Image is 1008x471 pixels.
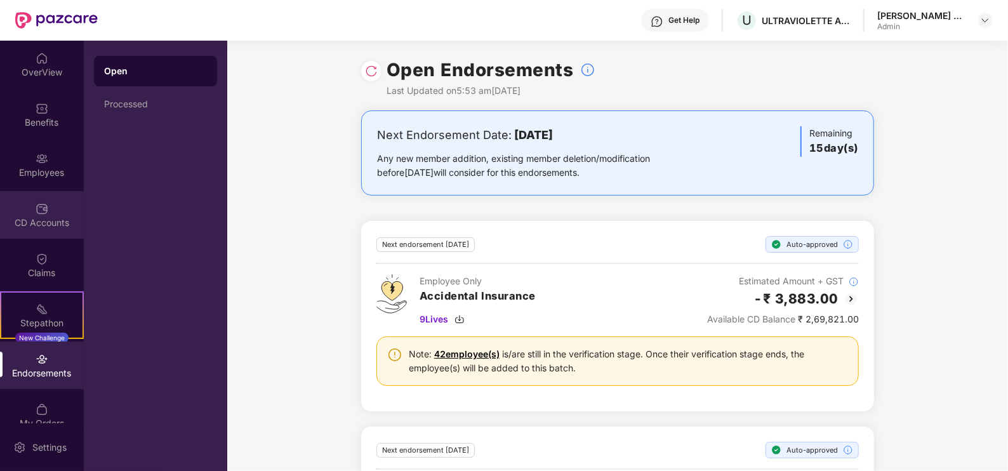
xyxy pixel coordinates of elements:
[387,56,574,84] h1: Open Endorsements
[29,441,70,454] div: Settings
[454,314,465,324] img: svg+xml;base64,PHN2ZyBpZD0iRG93bmxvYWQtMzJ4MzIiIHhtbG5zPSJodHRwOi8vd3d3LnczLm9yZy8yMDAwL3N2ZyIgd2...
[771,445,781,455] img: svg+xml;base64,PHN2ZyBpZD0iU3RlcC1Eb25lLTE2eDE2IiB4bWxucz0iaHR0cDovL3d3dy53My5vcmcvMjAwMC9zdmciIH...
[420,274,536,288] div: Employee Only
[766,236,859,253] div: Auto-approved
[36,403,48,416] img: svg+xml;base64,PHN2ZyBpZD0iTXlfT3JkZXJzIiBkYXRhLW5hbWU9Ik15IE9yZGVycyIgeG1sbnM9Imh0dHA6Ly93d3cudz...
[766,442,859,458] div: Auto-approved
[376,237,475,252] div: Next endorsement [DATE]
[651,15,663,28] img: svg+xml;base64,PHN2ZyBpZD0iSGVscC0zMngzMiIgeG1sbnM9Imh0dHA6Ly93d3cudzMub3JnLzIwMDAvc3ZnIiB3aWR0aD...
[580,62,595,77] img: svg+xml;base64,PHN2ZyBpZD0iSW5mb18tXzMyeDMyIiBkYXRhLW5hbWU9IkluZm8gLSAzMngzMiIgeG1sbnM9Imh0dHA6Ly...
[15,12,98,29] img: New Pazcare Logo
[742,13,752,28] span: U
[844,291,859,307] img: svg+xml;base64,PHN2ZyBpZD0iQmFjay0yMHgyMCIgeG1sbnM9Imh0dHA6Ly93d3cudzMub3JnLzIwMDAvc3ZnIiB3aWR0aD...
[514,128,553,142] b: [DATE]
[707,312,859,326] div: ₹ 2,69,821.00
[420,312,448,326] span: 9 Lives
[36,52,48,65] img: svg+xml;base64,PHN2ZyBpZD0iSG9tZSIgeG1sbnM9Imh0dHA6Ly93d3cudzMub3JnLzIwMDAvc3ZnIiB3aWR0aD0iMjAiIG...
[376,443,475,458] div: Next endorsement [DATE]
[13,441,26,454] img: svg+xml;base64,PHN2ZyBpZD0iU2V0dGluZy0yMHgyMCIgeG1sbnM9Imh0dHA6Ly93d3cudzMub3JnLzIwMDAvc3ZnIiB3aW...
[15,333,69,343] div: New Challenge
[877,22,966,32] div: Admin
[387,84,595,98] div: Last Updated on 5:53 am[DATE]
[376,274,407,314] img: svg+xml;base64,PHN2ZyB4bWxucz0iaHR0cDovL3d3dy53My5vcmcvMjAwMC9zdmciIHdpZHRoPSI0OS4zMjEiIGhlaWdodD...
[707,274,859,288] div: Estimated Amount + GST
[36,353,48,366] img: svg+xml;base64,PHN2ZyBpZD0iRW5kb3JzZW1lbnRzIiB4bWxucz0iaHR0cDovL3d3dy53My5vcmcvMjAwMC9zdmciIHdpZH...
[843,239,853,249] img: svg+xml;base64,PHN2ZyBpZD0iSW5mb18tXzMyeDMyIiBkYXRhLW5hbWU9IkluZm8gLSAzMngzMiIgeG1sbnM9Imh0dHA6Ly...
[843,445,853,455] img: svg+xml;base64,PHN2ZyBpZD0iSW5mb18tXzMyeDMyIiBkYXRhLW5hbWU9IkluZm8gLSAzMngzMiIgeG1sbnM9Imh0dHA6Ly...
[104,65,207,77] div: Open
[434,348,500,359] a: 42 employee(s)
[668,15,700,25] div: Get Help
[104,99,207,109] div: Processed
[420,288,536,305] h3: Accidental Insurance
[36,303,48,315] img: svg+xml;base64,PHN2ZyB4bWxucz0iaHR0cDovL3d3dy53My5vcmcvMjAwMC9zdmciIHdpZHRoPSIyMSIgaGVpZ2h0PSIyMC...
[980,15,990,25] img: svg+xml;base64,PHN2ZyBpZD0iRHJvcGRvd24tMzJ4MzIiIHhtbG5zPSJodHRwOi8vd3d3LnczLm9yZy8yMDAwL3N2ZyIgd2...
[387,347,402,362] img: svg+xml;base64,PHN2ZyBpZD0iV2FybmluZ18tXzI0eDI0IiBkYXRhLW5hbWU9Ildhcm5pbmcgLSAyNHgyNCIgeG1sbnM9Im...
[377,152,690,180] div: Any new member addition, existing member deletion/modification before [DATE] will consider for th...
[36,253,48,265] img: svg+xml;base64,PHN2ZyBpZD0iQ2xhaW0iIHhtbG5zPSJodHRwOi8vd3d3LnczLm9yZy8yMDAwL3N2ZyIgd2lkdGg9IjIwIi...
[377,126,690,144] div: Next Endorsement Date:
[849,277,859,287] img: svg+xml;base64,PHN2ZyBpZD0iSW5mb18tXzMyeDMyIiBkYXRhLW5hbWU9IkluZm8gLSAzMngzMiIgeG1sbnM9Imh0dHA6Ly...
[771,239,781,249] img: svg+xml;base64,PHN2ZyBpZD0iU3RlcC1Eb25lLTE2eDE2IiB4bWxucz0iaHR0cDovL3d3dy53My5vcmcvMjAwMC9zdmciIH...
[800,126,858,157] div: Remaining
[762,15,851,27] div: ULTRAVIOLETTE AUTOMOTIVE PRIVATE LIMITED
[365,65,378,77] img: svg+xml;base64,PHN2ZyBpZD0iUmVsb2FkLTMyeDMyIiB4bWxucz0iaHR0cDovL3d3dy53My5vcmcvMjAwMC9zdmciIHdpZH...
[877,10,966,22] div: [PERSON_NAME] E A
[36,202,48,215] img: svg+xml;base64,PHN2ZyBpZD0iQ0RfQWNjb3VudHMiIGRhdGEtbmFtZT0iQ0QgQWNjb3VudHMiIHhtbG5zPSJodHRwOi8vd3...
[36,102,48,115] img: svg+xml;base64,PHN2ZyBpZD0iQmVuZWZpdHMiIHhtbG5zPSJodHRwOi8vd3d3LnczLm9yZy8yMDAwL3N2ZyIgd2lkdGg9Ij...
[707,314,795,324] span: Available CD Balance
[754,288,839,309] h2: -₹ 3,883.00
[36,152,48,165] img: svg+xml;base64,PHN2ZyBpZD0iRW1wbG95ZWVzIiB4bWxucz0iaHR0cDovL3d3dy53My5vcmcvMjAwMC9zdmciIHdpZHRoPS...
[1,317,83,329] div: Stepathon
[809,140,858,157] h3: 15 day(s)
[409,347,848,375] div: Note: is/are still in the verification stage. Once their verification stage ends, the employee(s)...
